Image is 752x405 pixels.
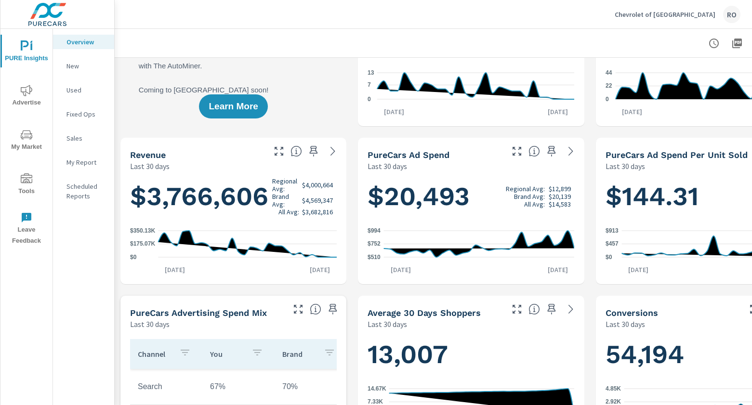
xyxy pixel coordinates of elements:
[66,61,106,71] p: New
[723,6,740,23] div: RO
[368,385,386,392] text: 14.67K
[53,131,114,145] div: Sales
[278,208,299,216] p: All Avg:
[282,349,316,359] p: Brand
[53,107,114,121] div: Fixed Ops
[506,185,545,193] p: Regional Avg:
[130,177,337,216] h1: $3,766,606
[606,150,748,160] h5: PureCars Ad Spend Per Unit Sold
[606,227,619,234] text: $913
[563,301,579,317] a: See more details in report
[272,177,299,193] p: Regional Avg:
[302,208,333,216] p: $3,682,816
[290,145,302,157] span: Total sales revenue over the selected date range. [Source: This data is sourced from the dealer’s...
[621,265,655,274] p: [DATE]
[271,144,287,159] button: Make Fullscreen
[53,35,114,49] div: Overview
[549,193,571,200] p: $20,139
[368,254,381,261] text: $510
[66,85,106,95] p: Used
[302,181,333,189] p: $4,000,664
[209,102,258,111] span: Learn More
[0,29,53,250] div: nav menu
[306,144,321,159] span: Save this to your personalized report
[509,301,525,317] button: Make Fullscreen
[53,155,114,170] div: My Report
[53,179,114,203] div: Scheduled Reports
[368,160,407,172] p: Last 30 days
[377,107,411,117] p: [DATE]
[368,69,374,76] text: 13
[66,109,106,119] p: Fixed Ops
[3,129,50,153] span: My Market
[541,265,575,274] p: [DATE]
[199,94,267,118] button: Learn More
[272,193,299,208] p: Brand Avg:
[541,107,575,117] p: [DATE]
[368,227,381,234] text: $994
[606,160,645,172] p: Last 30 days
[368,150,449,160] h5: PureCars Ad Spend
[368,338,574,371] h1: 13,007
[130,241,155,248] text: $175.07K
[130,150,166,160] h5: Revenue
[290,301,306,317] button: Make Fullscreen
[384,265,418,274] p: [DATE]
[544,301,559,317] span: Save this to your personalized report
[727,34,747,53] button: "Export Report to PDF"
[514,193,545,200] p: Brand Avg:
[368,318,407,330] p: Last 30 days
[130,308,267,318] h5: PureCars Advertising Spend Mix
[524,200,545,208] p: All Avg:
[3,212,50,247] span: Leave Feedback
[606,318,645,330] p: Last 30 days
[3,85,50,108] span: Advertise
[325,301,341,317] span: Save this to your personalized report
[130,160,170,172] p: Last 30 days
[66,157,106,167] p: My Report
[275,375,347,399] td: 70%
[606,96,609,103] text: 0
[606,308,658,318] h5: Conversions
[368,180,574,213] h1: $20,493
[368,81,371,88] text: 7
[606,69,612,76] text: 44
[202,375,275,399] td: 67%
[130,254,137,261] text: $0
[325,144,341,159] a: See more details in report
[302,196,333,204] p: $4,569,347
[606,241,619,248] text: $457
[53,59,114,73] div: New
[549,200,571,208] p: $14,583
[528,145,540,157] span: Total cost of media for all PureCars channels for the selected dealership group over the selected...
[606,385,621,392] text: 4.85K
[368,241,381,248] text: $752
[130,227,155,234] text: $350.13K
[615,107,649,117] p: [DATE]
[563,144,579,159] a: See more details in report
[368,96,371,103] text: 0
[66,182,106,201] p: Scheduled Reports
[3,40,50,64] span: PURE Insights
[303,265,337,274] p: [DATE]
[158,265,192,274] p: [DATE]
[549,185,571,193] p: $12,899
[66,37,106,47] p: Overview
[606,254,612,261] text: $0
[368,308,481,318] h5: Average 30 Days Shoppers
[138,349,172,359] p: Channel
[53,83,114,97] div: Used
[130,318,170,330] p: Last 30 days
[3,173,50,197] span: Tools
[130,375,202,399] td: Search
[66,133,106,143] p: Sales
[310,303,321,315] span: This table looks at how you compare to the amount of budget you spend per channel as opposed to y...
[615,10,715,19] p: Chevrolet of [GEOGRAPHIC_DATA]
[606,83,612,90] text: 22
[210,349,244,359] p: You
